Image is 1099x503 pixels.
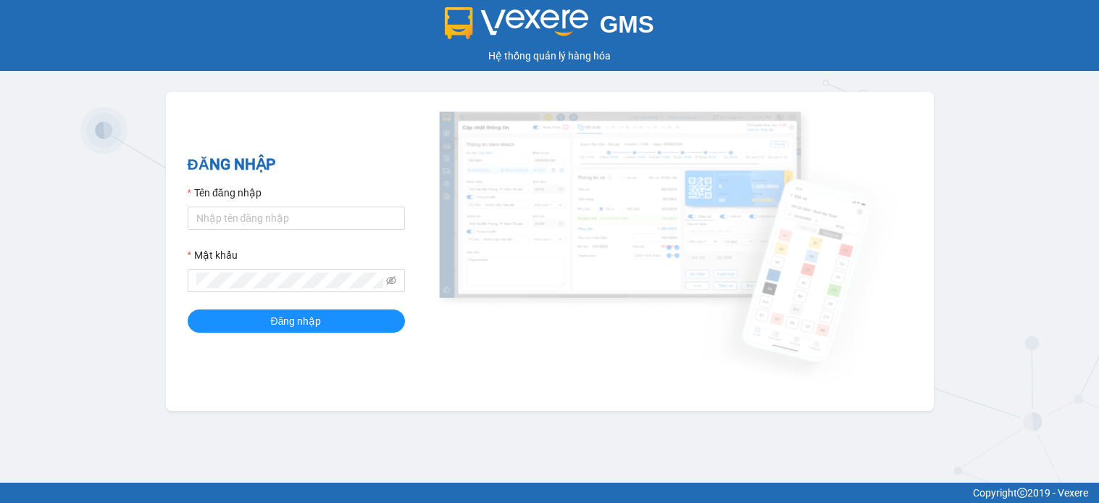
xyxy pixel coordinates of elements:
[445,22,654,33] a: GMS
[386,275,396,286] span: eye-invisible
[188,309,405,333] button: Đăng nhập
[188,185,262,201] label: Tên đăng nhập
[4,48,1095,64] div: Hệ thống quản lý hàng hóa
[196,273,383,288] input: Mật khẩu
[445,7,588,39] img: logo 2
[11,485,1088,501] div: Copyright 2019 - Vexere
[271,313,322,329] span: Đăng nhập
[188,247,238,263] label: Mật khẩu
[1017,488,1027,498] span: copyright
[188,153,405,177] h2: ĐĂNG NHẬP
[600,11,654,38] span: GMS
[188,207,405,230] input: Tên đăng nhập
